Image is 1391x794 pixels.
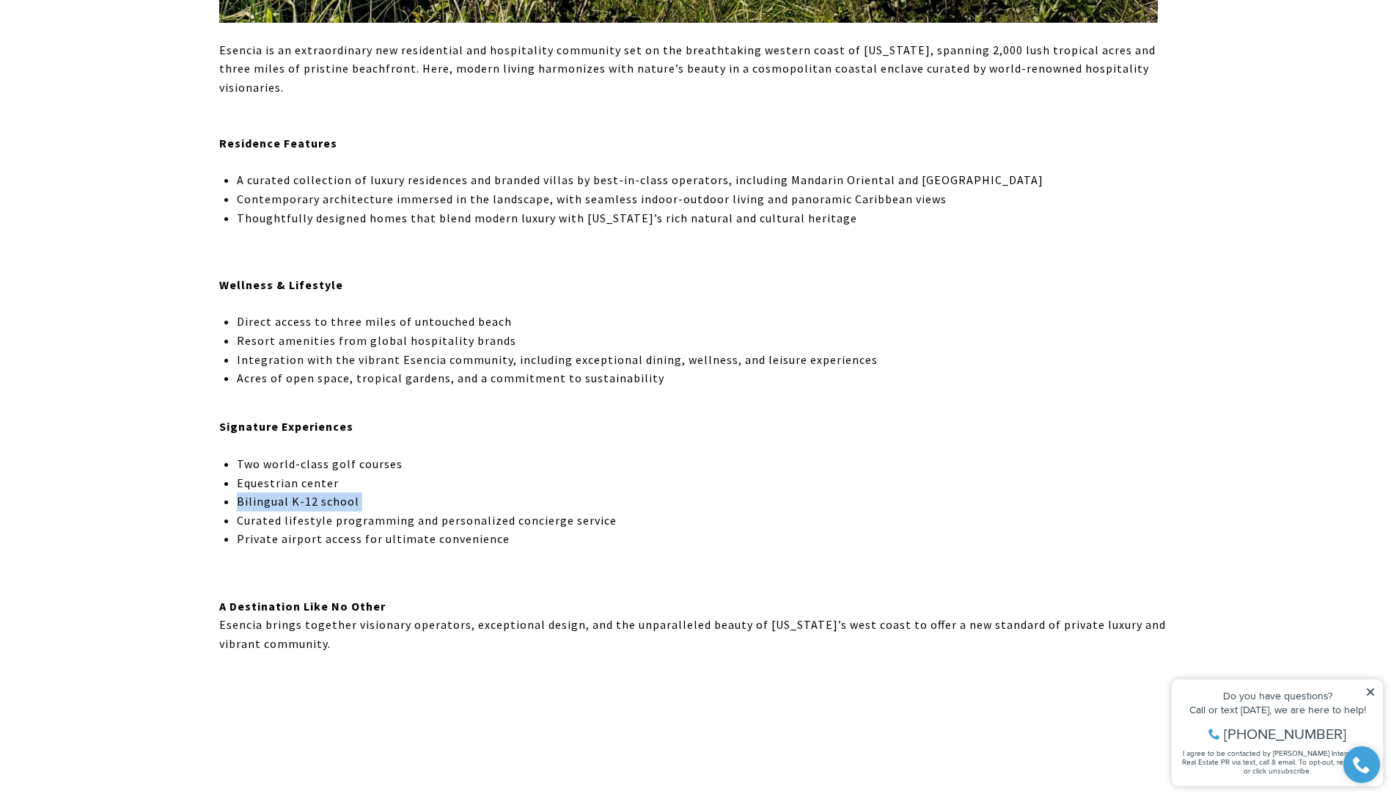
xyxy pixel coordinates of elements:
p: Two world-class golf courses [237,455,1172,474]
p: Curated lifestyle programming and personalized concierge service [237,511,1172,531]
p: Private airport access for ultimate convenience [237,530,1172,549]
strong: Wellness & Lifestyle [219,277,343,292]
p: Contemporary architecture immersed in the landscape, with seamless indoor-outdoor living and pano... [237,190,1172,209]
p: Thoughtfully designed homes that blend modern luxury with [US_STATE]’s rich natural and cultural ... [237,209,1172,228]
div: Call or text [DATE], we are here to help! [15,47,212,57]
p: Direct access to three miles of untouched beach [237,313,1172,332]
p: Acres of open space, tropical gardens, and a commitment to sustainability [237,369,1172,388]
p: Esencia brings together visionary operators, exceptional design, and the unparalleled beauty of [... [219,597,1172,654]
div: Do you have questions? [15,33,212,43]
strong: Signature Experiences [219,419,353,434]
strong: Residence Features [219,136,337,150]
p: A curated collection of luxury residences and branded villas by best-in-class operators, includin... [237,171,1172,190]
p: Resort amenities from global hospitality brands [237,332,1172,351]
p: Bilingual K-12 school [237,492,1172,511]
span: [PHONE_NUMBER] [60,69,183,84]
span: I agree to be contacted by [PERSON_NAME] International Real Estate PR via text, call & email. To ... [18,90,209,118]
p: Equestrian center [237,474,1172,493]
p: Integration with the vibrant Esencia community, including exceptional dining, wellness, and leisu... [237,351,1172,370]
strong: A Destination Like No Other [219,599,386,613]
p: Esencia is an extraordinary new residential and hospitality community set on the breathtaking wes... [219,41,1172,116]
